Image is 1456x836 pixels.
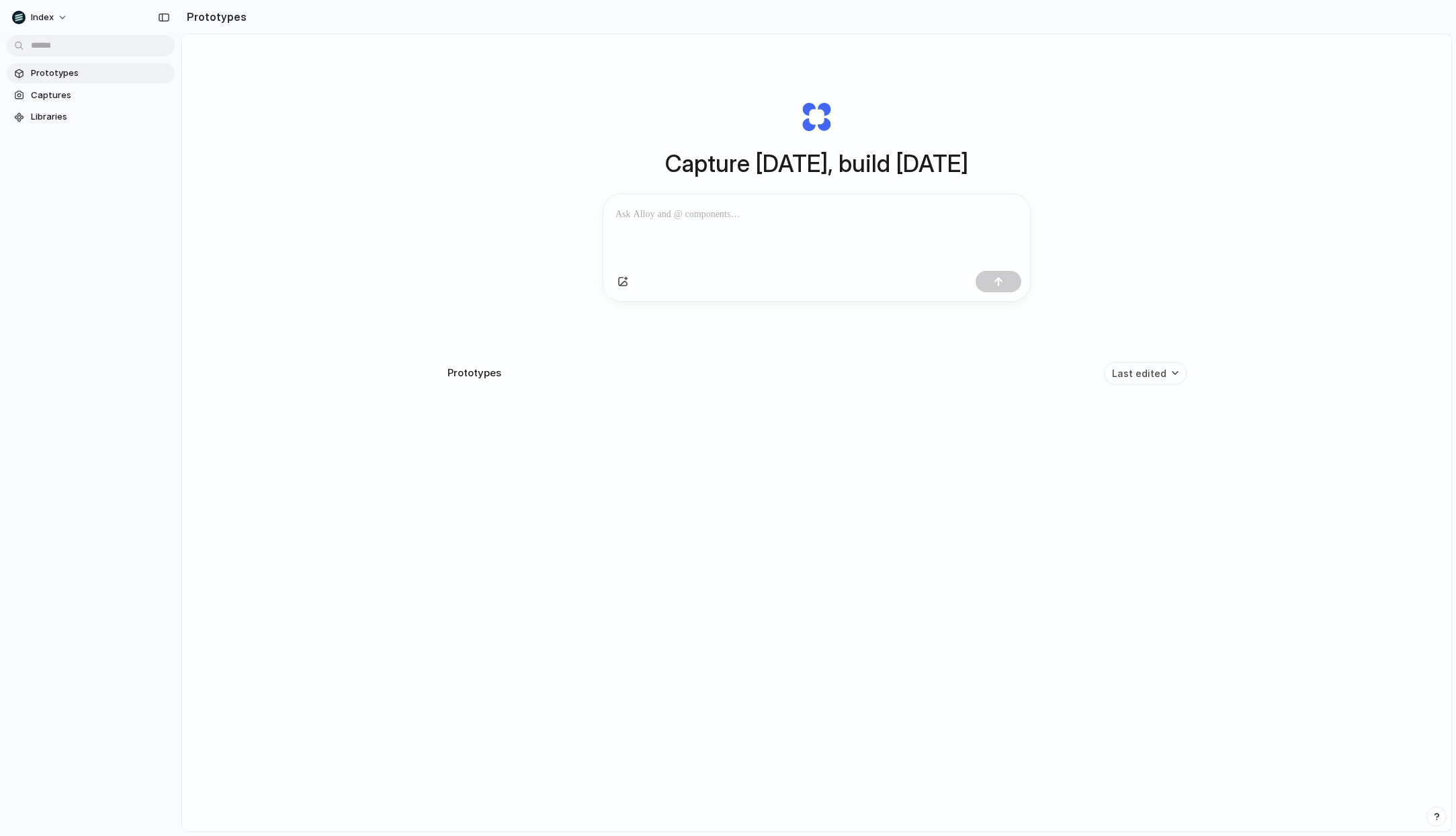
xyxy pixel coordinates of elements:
span: Index [31,11,54,24]
a: Libraries [7,107,175,127]
h2: Prototypes [181,9,247,25]
h3: Prototypes [447,366,501,381]
h1: Capture [DATE], build [DATE] [665,146,968,181]
a: Captures [7,85,175,106]
span: Captures [31,89,169,102]
span: Libraries [31,110,169,124]
span: Prototypes [31,67,169,80]
button: Index [7,7,75,28]
a: Prototypes [7,63,175,83]
button: Last edited [1104,362,1187,384]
